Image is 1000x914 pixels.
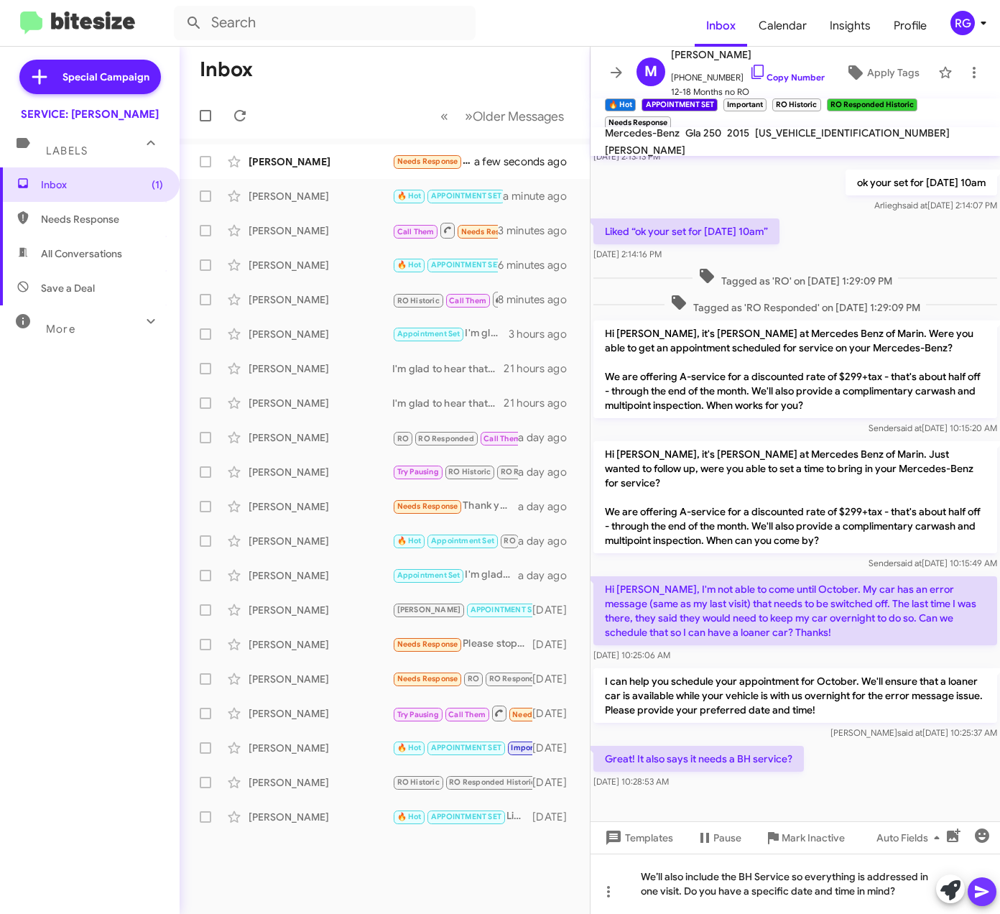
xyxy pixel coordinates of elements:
div: [PERSON_NAME] [249,154,392,169]
span: Inbox [41,177,163,192]
span: Inbox [695,5,747,47]
span: APPOINTMENT SET [431,260,501,269]
div: [PERSON_NAME] [249,292,392,307]
nav: Page navigation example [432,101,573,131]
span: [DATE] 2:14:16 PM [593,249,662,259]
div: [PERSON_NAME] [249,603,392,617]
span: » [465,107,473,125]
div: [PERSON_NAME] [249,706,392,721]
button: RG [938,11,984,35]
span: [DATE] 2:13:13 PM [593,151,660,162]
span: Needs Response [397,157,458,166]
div: [PERSON_NAME] [249,672,392,686]
span: said at [897,558,922,568]
div: [PERSON_NAME] [249,775,392,790]
div: [PERSON_NAME] [249,361,392,376]
span: M [644,60,657,83]
span: Apply Tags [867,60,920,86]
p: I can help you schedule your appointment for October. We'll ensure that a loaner car is available... [593,668,997,723]
span: [DATE] 10:28:53 AM [593,776,669,787]
button: Previous [432,101,457,131]
div: 21 hours ago [504,396,578,410]
span: More [46,323,75,336]
span: Needs Response [41,212,163,226]
div: [DATE] [532,706,578,721]
div: [DATE] [532,603,578,617]
span: APPOINTMENT SET [431,812,501,821]
span: Needs Response [397,674,458,683]
p: Great! It also says it needs a BH service? [593,746,804,772]
span: RO Historic [448,467,491,476]
span: Appointment Set [397,329,460,338]
a: Special Campaign [19,60,161,94]
div: [PERSON_NAME] [249,430,392,445]
span: Call Them [448,710,486,719]
div: [PERSON_NAME] [249,741,392,755]
a: Calendar [747,5,818,47]
div: 3 hours ago [509,327,578,341]
div: Hi [PERSON_NAME], Don is great and is just super on customer service. As for the work done I have... [392,739,532,756]
span: [DATE] 10:25:06 AM [593,650,670,660]
div: Thank you ! [392,498,518,514]
span: Call Them [449,296,486,305]
span: RO [468,674,479,683]
div: [DATE] [532,775,578,790]
span: Mercedes-Benz [605,126,680,139]
span: Tagged as 'RO Responded' on [DATE] 1:29:09 PM [665,294,926,315]
p: ok your set for [DATE] 10am [846,170,997,195]
div: a day ago [518,534,578,548]
div: I'm glad to hear that! If you need any future service or maintenance for your vehicle, feel free ... [392,361,504,376]
span: RO Responded [489,674,545,683]
span: Gla 250 [685,126,721,139]
div: Sure. Can I get a ride home or get a rental. ? [392,153,492,170]
div: a minute ago [503,189,578,203]
span: Important [511,743,548,752]
span: Try Pausing [397,710,439,719]
div: [PERSON_NAME] [249,465,392,479]
span: [PERSON_NAME] [605,144,685,157]
span: All Conversations [41,246,122,261]
div: Great! It also says it needs a BH service? [392,188,503,204]
div: 8 minutes ago [498,292,578,307]
div: 3 minutes ago [498,223,578,238]
span: Needs Response [397,640,458,649]
span: said at [897,423,922,433]
span: Needs Response [512,710,573,719]
div: [PERSON_NAME] [249,258,392,272]
div: [PERSON_NAME] [249,810,392,824]
div: RG [950,11,975,35]
div: [PERSON_NAME] [249,189,392,203]
small: Needs Response [605,116,671,129]
div: [PERSON_NAME] [249,223,392,238]
span: APPOINTMENT SET [431,191,501,200]
a: Insights [818,5,882,47]
span: Templates [602,825,673,851]
div: a day ago [518,568,578,583]
span: Appointment Set [397,571,460,580]
span: Try Pausing [397,467,439,476]
div: Inbound Call [392,221,498,239]
span: RO [504,536,515,545]
p: Liked “ok your set for [DATE] 10am” [593,218,779,244]
div: [PERSON_NAME] [249,534,392,548]
span: (1) [152,177,163,192]
span: RO Historic [397,296,440,305]
button: Pause [685,825,753,851]
span: Save a Deal [41,281,95,295]
span: RO Historic [397,777,440,787]
button: Auto Fields [865,825,957,851]
div: [PERSON_NAME] [249,327,392,341]
input: Search [174,6,476,40]
span: Needs Response [397,502,458,511]
p: Hi [PERSON_NAME], it's [PERSON_NAME] at Mercedes Benz of Marin. Just wanted to follow up, were yo... [593,441,997,553]
span: [PERSON_NAME] [671,46,825,63]
div: a day ago [518,430,578,445]
div: Hi [PERSON_NAME], the DMV is requesting a proof of emissions test. I know this was performed but ... [392,601,532,618]
div: [DATE] [532,637,578,652]
p: Hi [PERSON_NAME], it's [PERSON_NAME] at Mercedes Benz of Marin. Were you able to get an appointme... [593,320,997,418]
div: [PERSON_NAME] [249,637,392,652]
div: [DATE] [532,741,578,755]
span: 2015 [727,126,749,139]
